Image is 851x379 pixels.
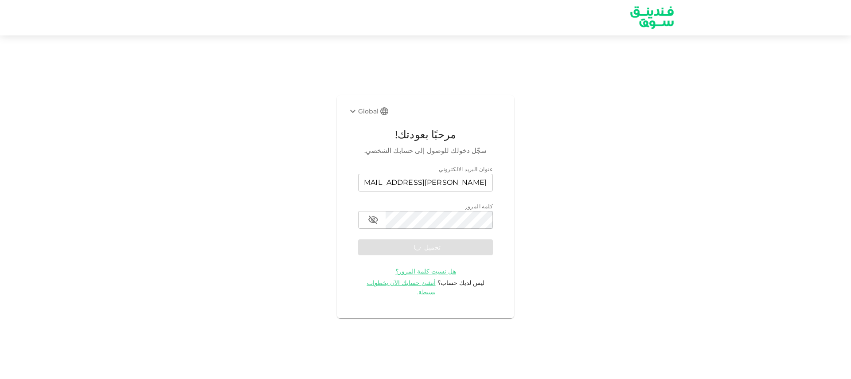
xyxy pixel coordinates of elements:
div: Global [347,106,379,117]
span: ليس لديك حساب؟ [437,279,484,287]
input: email [358,174,493,191]
span: عنوان البريد الالكتروني [439,166,493,172]
a: logo [626,0,678,35]
a: هل نسيت كلمة المرور؟ [395,267,456,275]
input: password [386,211,493,229]
img: logo [619,0,685,35]
span: مرحبًا بعودتك! [358,126,493,143]
span: كلمة المرور [465,203,493,210]
span: أنشئ حسابك الآن بخطوات بسيطة. [367,279,436,296]
span: سجّل دخولك للوصول إلى حسابك الشخصي. [358,145,493,156]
